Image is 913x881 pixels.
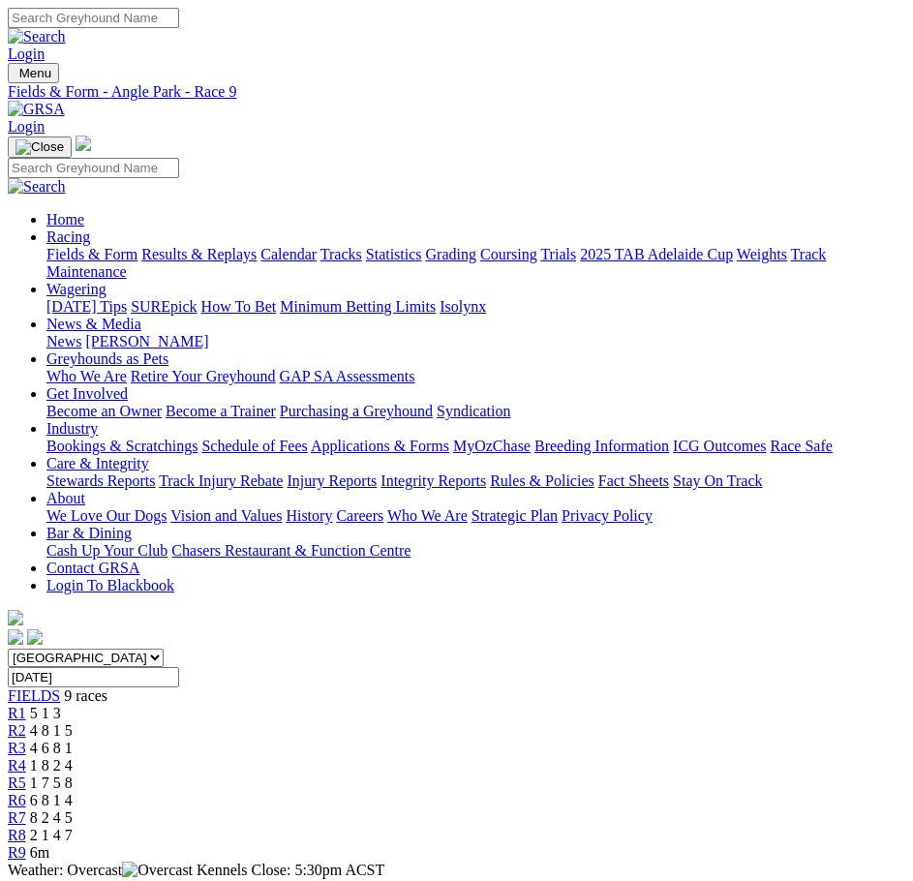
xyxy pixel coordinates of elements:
[453,438,531,454] a: MyOzChase
[141,246,257,262] a: Results & Replays
[280,368,415,384] a: GAP SA Assessments
[122,862,193,879] img: Overcast
[8,862,197,878] span: Weather: Overcast
[19,66,51,80] span: Menu
[76,136,91,151] img: logo-grsa-white.png
[8,705,26,721] a: R1
[8,178,66,196] img: Search
[8,687,60,704] a: FIELDS
[8,83,905,101] a: Fields & Form - Angle Park - Race 9
[30,705,61,721] span: 5 1 3
[387,507,468,524] a: Who We Are
[30,809,73,826] span: 8 2 4 5
[320,246,362,262] a: Tracks
[15,139,64,155] img: Close
[8,809,26,826] a: R7
[85,333,208,349] a: [PERSON_NAME]
[46,542,167,559] a: Cash Up Your Club
[171,542,411,559] a: Chasers Restaurant & Function Centre
[8,137,72,158] button: Toggle navigation
[380,472,486,489] a: Integrity Reports
[8,158,179,178] input: Search
[30,844,49,861] span: 6m
[580,246,733,262] a: 2025 TAB Adelaide Cup
[8,629,23,645] img: facebook.svg
[286,507,332,524] a: History
[46,368,127,384] a: Who We Are
[8,844,26,861] a: R9
[201,298,277,315] a: How To Bet
[8,757,26,774] a: R4
[166,403,276,419] a: Become a Trainer
[46,438,198,454] a: Bookings & Scratchings
[46,403,905,420] div: Get Involved
[30,827,73,843] span: 2 1 4 7
[534,438,669,454] a: Breeding Information
[480,246,537,262] a: Coursing
[8,775,26,791] a: R5
[64,687,107,704] span: 9 races
[30,792,73,808] span: 6 8 1 4
[46,542,905,560] div: Bar & Dining
[46,507,167,524] a: We Love Our Dogs
[46,350,168,367] a: Greyhounds as Pets
[46,246,137,262] a: Fields & Form
[46,385,128,402] a: Get Involved
[30,757,73,774] span: 1 8 2 4
[540,246,576,262] a: Trials
[46,490,85,506] a: About
[159,472,283,489] a: Track Injury Rebate
[46,333,905,350] div: News & Media
[8,8,179,28] input: Search
[311,438,449,454] a: Applications & Forms
[170,507,282,524] a: Vision and Values
[280,403,433,419] a: Purchasing a Greyhound
[8,792,26,808] a: R6
[426,246,476,262] a: Grading
[46,420,98,437] a: Industry
[8,28,66,46] img: Search
[46,577,174,593] a: Login To Blackbook
[437,403,510,419] a: Syndication
[366,246,422,262] a: Statistics
[8,46,45,62] a: Login
[287,472,377,489] a: Injury Reports
[131,368,276,384] a: Retire Your Greyhound
[562,507,653,524] a: Privacy Policy
[46,455,149,471] a: Care & Integrity
[30,722,73,739] span: 4 8 1 5
[673,438,766,454] a: ICG Outcomes
[8,667,179,687] input: Select date
[260,246,317,262] a: Calendar
[336,507,383,524] a: Careers
[46,281,107,297] a: Wagering
[46,298,905,316] div: Wagering
[770,438,832,454] a: Race Safe
[46,560,139,576] a: Contact GRSA
[8,827,26,843] a: R8
[46,472,905,490] div: Care & Integrity
[8,740,26,756] a: R3
[46,472,155,489] a: Stewards Reports
[46,438,905,455] div: Industry
[46,368,905,385] div: Greyhounds as Pets
[598,472,669,489] a: Fact Sheets
[46,246,826,280] a: Track Maintenance
[46,507,905,525] div: About
[46,403,162,419] a: Become an Owner
[46,316,141,332] a: News & Media
[472,507,558,524] a: Strategic Plan
[131,298,197,315] a: SUREpick
[27,629,43,645] img: twitter.svg
[280,298,436,315] a: Minimum Betting Limits
[440,298,486,315] a: Isolynx
[46,333,81,349] a: News
[46,525,132,541] a: Bar & Dining
[490,472,594,489] a: Rules & Policies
